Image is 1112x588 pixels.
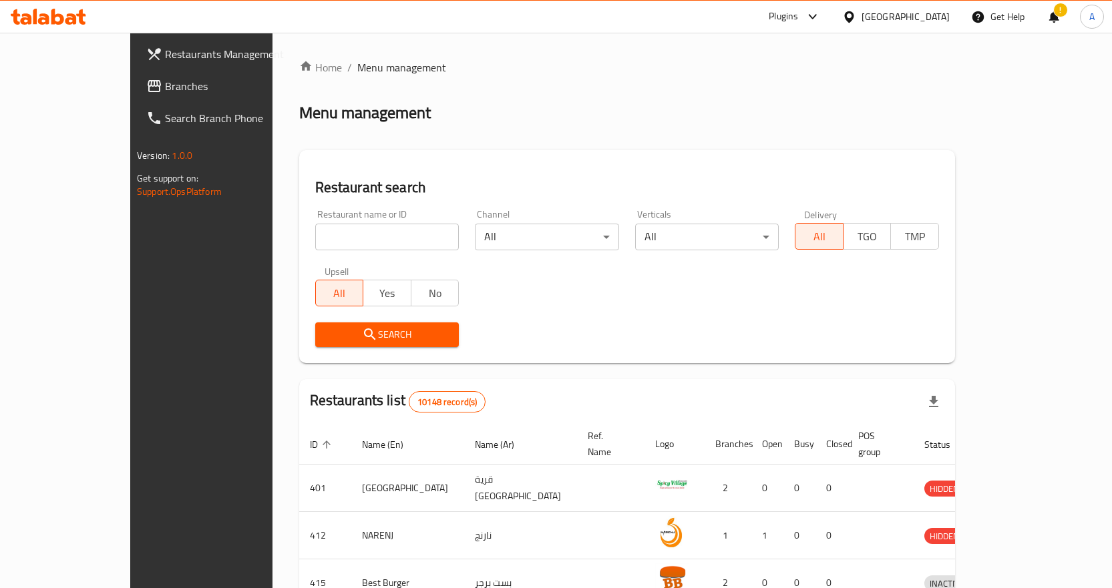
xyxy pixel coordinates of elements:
[849,227,886,246] span: TGO
[299,59,342,75] a: Home
[136,70,316,102] a: Branches
[165,78,305,94] span: Branches
[924,481,964,497] div: HIDDEN
[890,223,939,250] button: TMP
[315,178,939,198] h2: Restaurant search
[815,512,848,559] td: 0
[751,424,783,465] th: Open
[136,102,316,134] a: Search Branch Phone
[409,396,485,408] span: 10148 record(s)
[315,322,459,347] button: Search
[351,465,464,512] td: [GEOGRAPHIC_DATA]
[172,147,192,164] span: 1.0.0
[363,280,411,306] button: Yes
[783,512,815,559] td: 0
[795,223,844,250] button: All
[299,465,351,512] td: 401
[137,147,170,164] span: Version:
[655,469,689,502] img: Spicy Village
[315,224,459,250] input: Search for restaurant name or ID..
[918,386,950,418] div: Export file
[1089,9,1095,24] span: A
[310,390,486,412] h2: Restaurants list
[310,436,335,453] span: ID
[801,227,838,246] span: All
[924,481,964,497] span: HIDDEN
[783,424,815,465] th: Busy
[299,59,955,75] nav: breadcrumb
[137,183,222,200] a: Support.OpsPlatform
[315,280,364,306] button: All
[299,512,351,559] td: 412
[136,38,316,70] a: Restaurants Management
[924,436,968,453] span: Status
[299,102,431,123] h2: Menu management
[815,424,848,465] th: Closed
[588,428,628,460] span: Ref. Name
[843,223,892,250] button: TGO
[705,424,751,465] th: Branches
[783,465,815,512] td: 0
[357,59,446,75] span: Menu management
[411,280,459,306] button: No
[165,110,305,126] span: Search Branch Phone
[858,428,898,460] span: POS group
[924,529,964,544] span: HIDDEN
[924,528,964,544] div: HIDDEN
[325,266,349,276] label: Upsell
[464,512,577,559] td: نارنج
[804,210,838,219] label: Delivery
[165,46,305,62] span: Restaurants Management
[347,59,352,75] li: /
[751,465,783,512] td: 0
[321,284,359,303] span: All
[417,284,454,303] span: No
[409,391,486,412] div: Total records count
[137,170,198,187] span: Get support on:
[896,227,934,246] span: TMP
[362,436,421,453] span: Name (En)
[705,465,751,512] td: 2
[369,284,406,303] span: Yes
[862,9,950,24] div: [GEOGRAPHIC_DATA]
[705,512,751,559] td: 1
[475,436,532,453] span: Name (Ar)
[644,424,705,465] th: Logo
[655,516,689,549] img: NARENJ
[326,326,449,343] span: Search
[751,512,783,559] td: 1
[475,224,619,250] div: All
[351,512,464,559] td: NARENJ
[635,224,779,250] div: All
[815,465,848,512] td: 0
[464,465,577,512] td: قرية [GEOGRAPHIC_DATA]
[769,9,798,25] div: Plugins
